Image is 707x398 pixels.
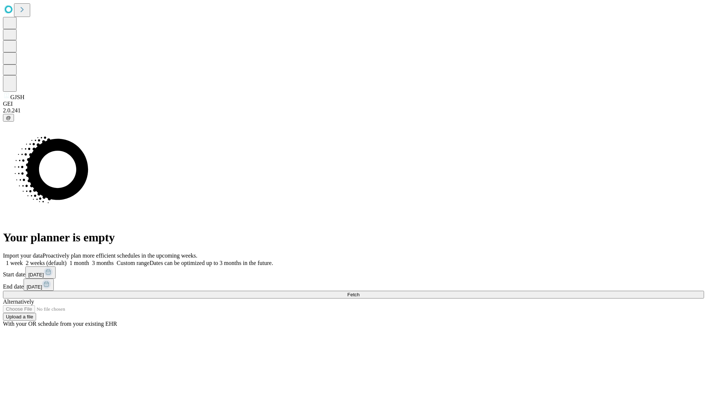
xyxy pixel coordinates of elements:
span: 2 weeks (default) [26,260,67,266]
button: [DATE] [24,279,54,291]
button: Fetch [3,291,704,298]
span: With your OR schedule from your existing EHR [3,321,117,327]
button: Upload a file [3,313,36,321]
div: Start date [3,266,704,279]
span: Fetch [347,292,359,297]
div: End date [3,279,704,291]
span: Import your data [3,252,43,259]
span: Custom range [117,260,150,266]
button: @ [3,114,14,122]
span: Alternatively [3,298,34,305]
span: [DATE] [27,284,42,290]
span: 1 week [6,260,23,266]
span: [DATE] [28,272,44,277]
div: GEI [3,101,704,107]
span: Proactively plan more efficient schedules in the upcoming weeks. [43,252,197,259]
button: [DATE] [25,266,56,279]
span: 3 months [92,260,114,266]
div: 2.0.241 [3,107,704,114]
h1: Your planner is empty [3,231,704,244]
span: GJSH [10,94,24,100]
span: @ [6,115,11,121]
span: 1 month [70,260,89,266]
span: Dates can be optimized up to 3 months in the future. [150,260,273,266]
